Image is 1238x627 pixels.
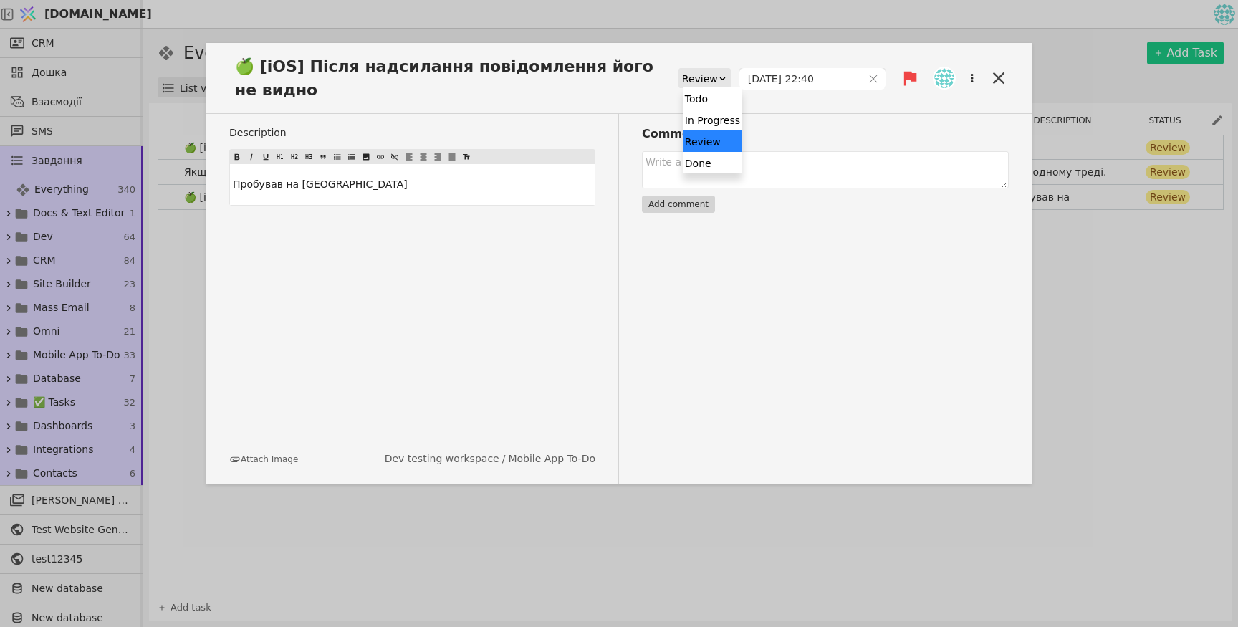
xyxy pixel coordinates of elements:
[934,68,954,88] img: ih
[868,74,878,84] button: Clear
[683,152,742,173] div: Done
[683,87,742,109] div: Todo
[229,54,678,102] span: 🍏 [iOS] Після надсилання повідомлення його не видно
[740,69,862,89] input: dd.MM.yyyy HH:mm
[868,74,878,84] svg: close
[683,130,742,152] div: Review
[642,125,1009,143] h3: Comments
[508,451,595,466] a: Mobile App To-Do
[682,69,718,89] div: Review
[229,125,595,140] label: Description
[385,451,499,466] a: Dev testing workspace
[385,451,595,466] div: /
[642,196,715,213] button: Add comment
[229,453,298,466] button: Attach Image
[233,178,408,190] span: Пробував на [GEOGRAPHIC_DATA]
[683,109,742,130] div: In Progress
